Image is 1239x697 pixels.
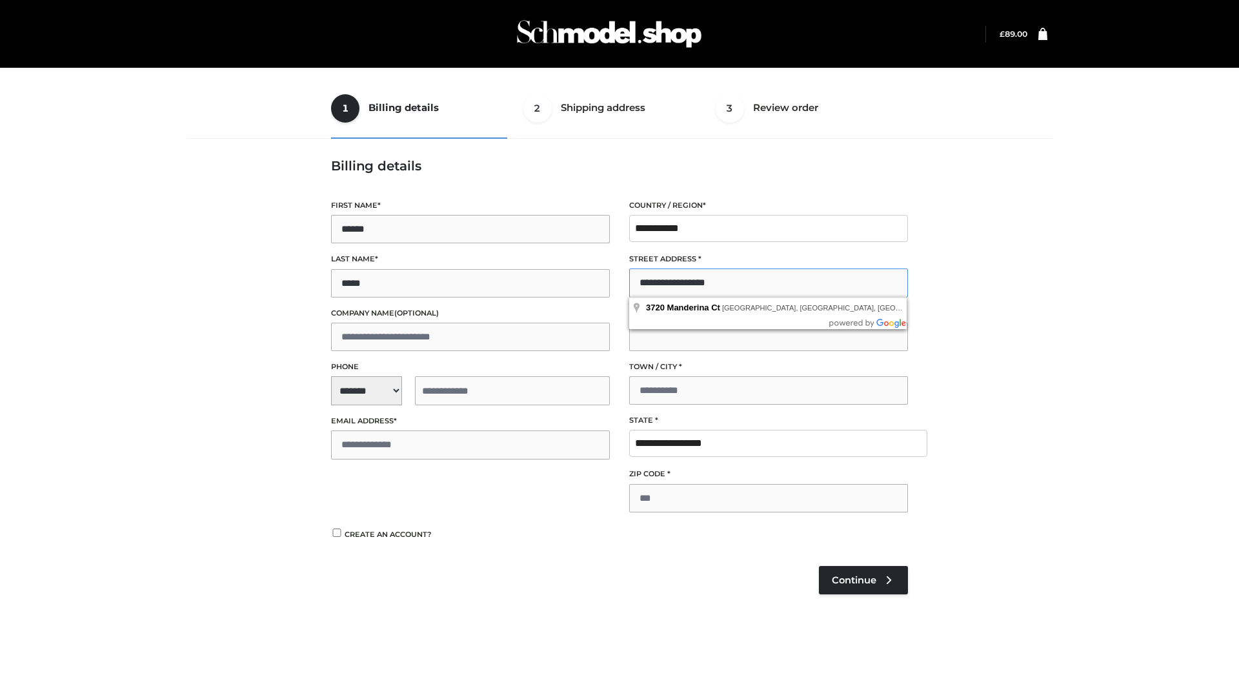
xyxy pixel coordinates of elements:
a: Continue [819,566,908,594]
span: Continue [832,574,876,586]
label: Company name [331,307,610,319]
label: Town / City [629,361,908,373]
label: First name [331,199,610,212]
label: Street address [629,253,908,265]
label: Country / Region [629,199,908,212]
label: State [629,414,908,427]
label: ZIP Code [629,468,908,480]
label: Last name [331,253,610,265]
label: Phone [331,361,610,373]
a: £89.00 [1000,29,1027,39]
span: Manderina Ct [667,303,720,312]
bdi: 89.00 [1000,29,1027,39]
span: £ [1000,29,1005,39]
input: Create an account? [331,529,343,537]
span: (optional) [394,308,439,318]
span: 3720 [646,303,665,312]
span: Create an account? [345,530,432,539]
img: Schmodel Admin 964 [512,8,706,59]
h3: Billing details [331,158,908,174]
label: Email address [331,415,610,427]
span: [GEOGRAPHIC_DATA], [GEOGRAPHIC_DATA], [GEOGRAPHIC_DATA] [722,304,952,312]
